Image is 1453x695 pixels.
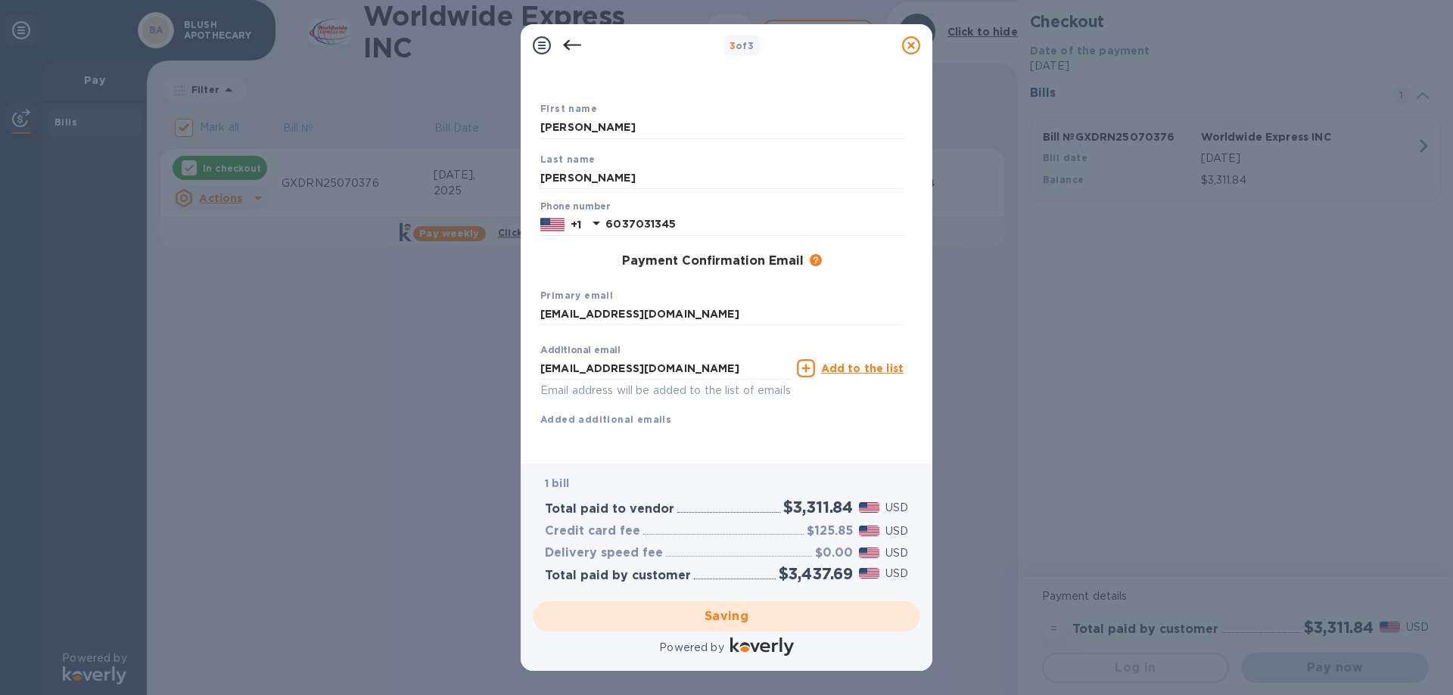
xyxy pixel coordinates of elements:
b: 1 bill [545,477,569,489]
label: Additional email [540,346,621,355]
b: Last name [540,154,596,165]
img: US [540,216,565,233]
p: USD [885,566,908,582]
input: Enter your last name [540,166,904,189]
input: Enter your phone number [605,213,904,236]
img: Logo [730,638,794,656]
h3: Delivery speed fee [545,546,663,560]
b: Primary email [540,290,613,301]
p: USD [885,545,908,561]
input: Enter additional email [540,357,791,380]
img: USD [859,502,879,513]
p: Email address will be added to the list of emails [540,382,791,399]
h2: $3,437.69 [779,564,853,583]
img: USD [859,568,879,579]
h2: $3,311.84 [783,498,853,517]
h3: Total paid to vendor [545,502,674,517]
p: Powered by [659,640,723,656]
p: USD [885,500,908,516]
u: Add to the list [821,362,904,374]
b: of 3 [730,40,755,51]
b: First name [540,103,597,114]
label: Phone number [540,203,610,212]
h3: $0.00 [815,546,853,560]
p: USD [885,523,908,539]
input: Enter your primary name [540,303,904,326]
img: USD [859,548,879,558]
input: Enter your first name [540,116,904,139]
img: USD [859,526,879,536]
h3: Payment Confirmation Email [622,254,804,268]
h3: Total paid by customer [545,569,691,583]
b: Added additional emails [540,414,671,425]
h3: $125.85 [807,524,853,538]
span: 3 [730,40,736,51]
h3: Credit card fee [545,524,640,538]
p: +1 [571,217,581,232]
